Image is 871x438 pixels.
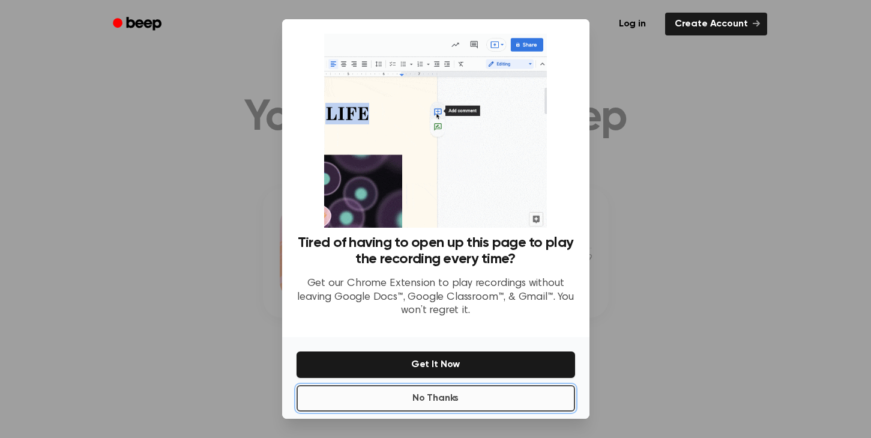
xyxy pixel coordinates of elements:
[324,34,547,228] img: Beep extension in action
[297,351,575,378] button: Get It Now
[297,277,575,318] p: Get our Chrome Extension to play recordings without leaving Google Docs™, Google Classroom™, & Gm...
[297,385,575,412] button: No Thanks
[104,13,172,36] a: Beep
[607,10,658,38] a: Log in
[665,13,767,35] a: Create Account
[297,235,575,267] h3: Tired of having to open up this page to play the recording every time?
